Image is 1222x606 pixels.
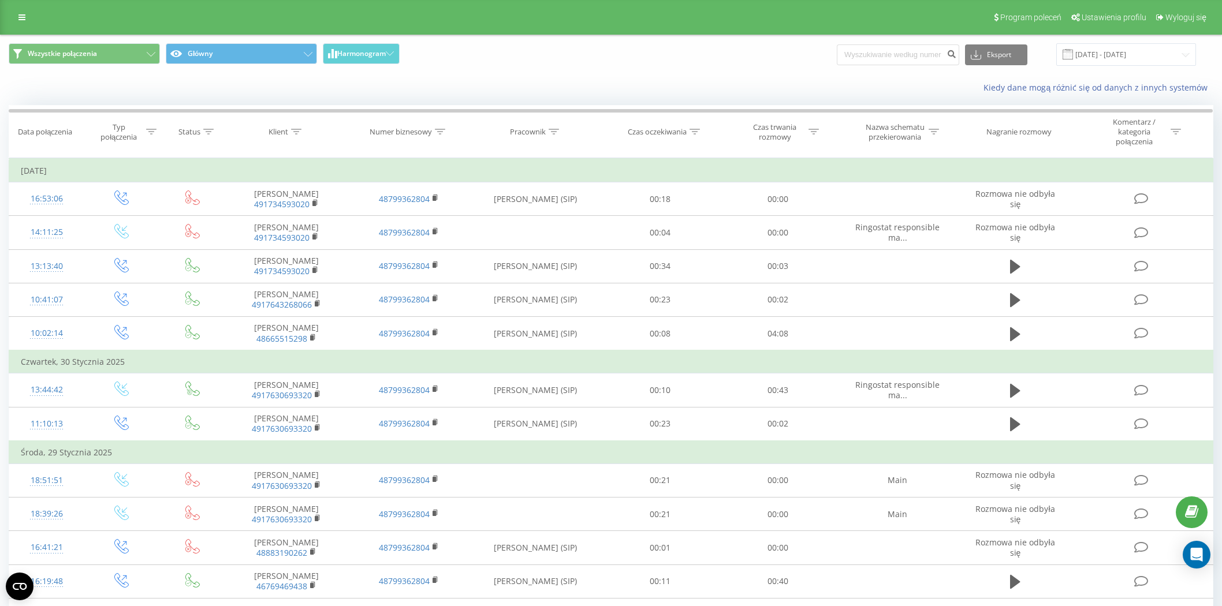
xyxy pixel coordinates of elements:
[21,379,73,401] div: 13:44:42
[719,407,837,441] td: 00:02
[965,44,1027,65] button: Eksport
[975,469,1055,491] span: Rozmowa nie odbyła się
[470,249,601,283] td: [PERSON_NAME] (SIP)
[256,547,307,558] a: 48883190262
[855,222,940,243] span: Ringostat responsible ma...
[21,289,73,311] div: 10:41:07
[470,283,601,316] td: [PERSON_NAME] (SIP)
[379,474,430,485] a: 48799362804
[9,43,160,64] button: Wszystkie połączenia
[252,299,312,310] a: 4917643268066
[975,222,1055,243] span: Rozmowa nie odbyła się
[983,82,1213,93] a: Kiedy dane mogą różnić się od danych z innych systemów
[337,50,386,58] span: Harmonogram
[601,283,719,316] td: 00:23
[1000,13,1061,22] span: Program poleceń
[28,49,97,58] span: Wszystkie połączenia
[601,182,719,216] td: 00:18
[1165,13,1206,22] span: Wyloguj się
[225,182,348,216] td: [PERSON_NAME]
[252,514,312,525] a: 4917630693320
[601,463,719,497] td: 00:21
[470,531,601,564] td: [PERSON_NAME] (SIP)
[470,564,601,598] td: [PERSON_NAME] (SIP)
[21,469,73,492] div: 18:51:51
[719,249,837,283] td: 00:03
[21,322,73,345] div: 10:02:14
[225,407,348,441] td: [PERSON_NAME]
[95,122,143,142] div: Typ połączenia
[21,570,73,593] div: 16:19:48
[719,564,837,598] td: 00:40
[323,43,400,64] button: Harmonogram
[254,199,310,210] a: 491734593020
[510,127,546,137] div: Pracownik
[379,418,430,429] a: 48799362804
[256,581,307,592] a: 46769469438
[986,127,1052,137] div: Nagranie rozmowy
[601,249,719,283] td: 00:34
[379,260,430,271] a: 48799362804
[719,317,837,351] td: 04:08
[225,463,348,497] td: [PERSON_NAME]
[379,227,430,238] a: 48799362804
[379,508,430,519] a: 48799362804
[254,265,310,276] a: 491734593020
[837,463,959,497] td: Main
[719,216,837,249] td: 00:00
[719,182,837,216] td: 00:00
[379,575,430,586] a: 48799362804
[864,122,926,142] div: Nazwa schematu przekierowania
[379,193,430,204] a: 48799362804
[470,373,601,407] td: [PERSON_NAME] (SIP)
[21,503,73,525] div: 18:39:26
[628,127,687,137] div: Czas oczekiwania
[855,379,940,401] span: Ringostat responsible ma...
[601,317,719,351] td: 00:08
[21,221,73,244] div: 14:11:25
[837,497,959,531] td: Main
[975,537,1055,558] span: Rozmowa nie odbyła się
[601,373,719,407] td: 00:10
[370,127,432,137] div: Numer biznesowy
[252,423,312,434] a: 4917630693320
[379,542,430,553] a: 48799362804
[719,463,837,497] td: 00:00
[719,373,837,407] td: 00:43
[225,317,348,351] td: [PERSON_NAME]
[225,564,348,598] td: [PERSON_NAME]
[225,249,348,283] td: [PERSON_NAME]
[21,255,73,278] div: 13:13:40
[837,44,959,65] input: Wyszukiwanie według numeru
[601,531,719,564] td: 00:01
[225,497,348,531] td: [PERSON_NAME]
[719,531,837,564] td: 00:00
[252,480,312,491] a: 4917630693320
[269,127,288,137] div: Klient
[719,283,837,316] td: 00:02
[470,182,601,216] td: [PERSON_NAME] (SIP)
[601,497,719,531] td: 00:21
[6,573,33,600] button: Open CMP widget
[225,216,348,249] td: [PERSON_NAME]
[601,564,719,598] td: 00:11
[379,328,430,339] a: 48799362804
[254,232,310,243] a: 491734593020
[9,159,1213,182] td: [DATE]
[379,294,430,305] a: 48799362804
[225,373,348,407] td: [PERSON_NAME]
[744,122,806,142] div: Czas trwania rozmowy
[719,497,837,531] td: 00:00
[9,441,1213,464] td: Środa, 29 Stycznia 2025
[379,384,430,395] a: 48799362804
[1183,541,1210,568] div: Open Intercom Messenger
[18,127,72,137] div: Data połączenia
[21,188,73,210] div: 16:53:06
[178,127,200,137] div: Status
[9,350,1213,373] td: Czwartek, 30 Stycznia 2025
[975,503,1055,525] span: Rozmowa nie odbyła się
[470,317,601,351] td: [PERSON_NAME] (SIP)
[252,390,312,401] a: 4917630693320
[21,413,73,435] div: 11:10:13
[1100,117,1168,147] div: Komentarz / kategoria połączenia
